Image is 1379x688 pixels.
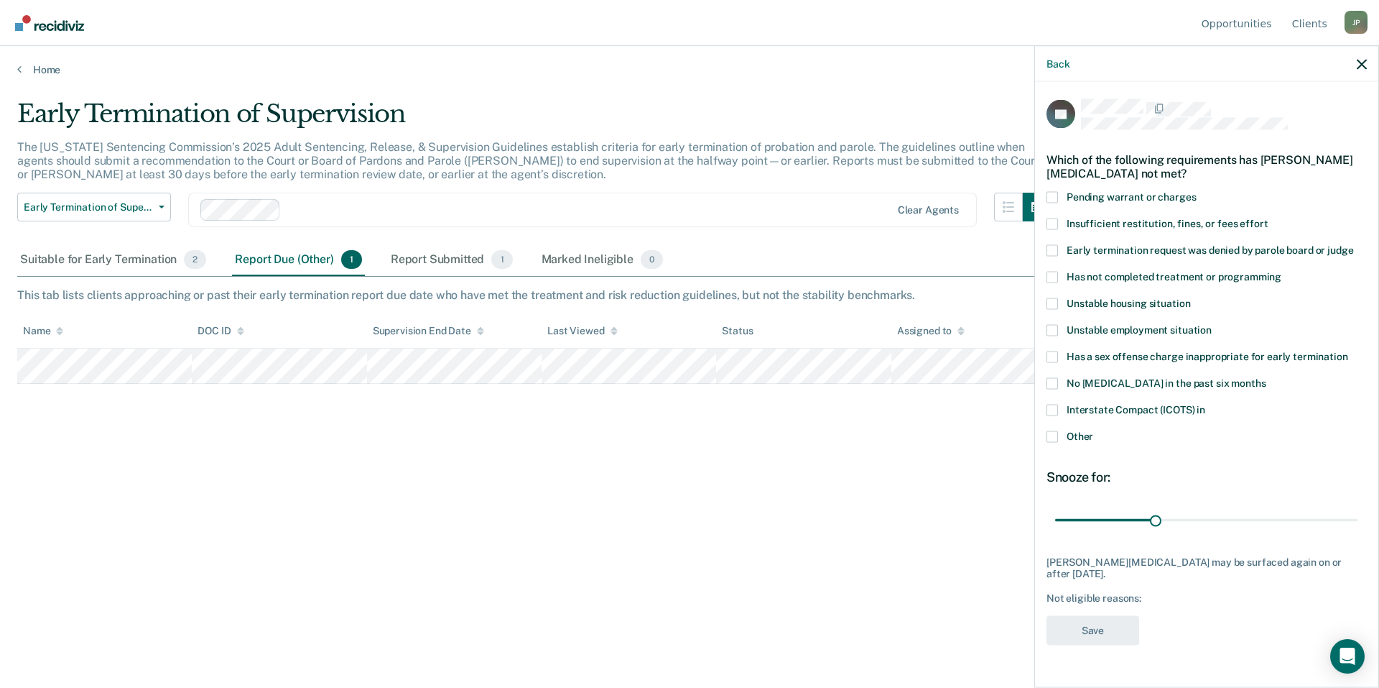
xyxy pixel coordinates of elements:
[897,325,965,337] div: Assigned to
[341,250,362,269] span: 1
[1046,556,1367,580] div: [PERSON_NAME][MEDICAL_DATA] may be surfaced again on or after [DATE].
[23,325,63,337] div: Name
[184,250,206,269] span: 2
[17,63,1362,76] a: Home
[491,250,512,269] span: 1
[1067,191,1196,202] span: Pending warrant or charges
[17,140,1039,181] p: The [US_STATE] Sentencing Commission’s 2025 Adult Sentencing, Release, & Supervision Guidelines e...
[17,99,1051,140] div: Early Termination of Supervision
[198,325,243,337] div: DOC ID
[1046,141,1367,191] div: Which of the following requirements has [PERSON_NAME][MEDICAL_DATA] not met?
[1067,244,1353,255] span: Early termination request was denied by parole board or judge
[1067,297,1190,308] span: Unstable housing situation
[539,244,667,276] div: Marked Ineligible
[547,325,617,337] div: Last Viewed
[641,250,663,269] span: 0
[1046,615,1139,645] button: Save
[1067,324,1212,335] span: Unstable employment situation
[17,288,1362,302] div: This tab lists clients approaching or past their early termination report due date who have met t...
[1067,377,1266,388] span: No [MEDICAL_DATA] in the past six months
[1345,11,1368,34] button: Profile dropdown button
[1046,469,1367,485] div: Snooze for:
[1067,270,1281,282] span: Has not completed treatment or programming
[232,244,364,276] div: Report Due (Other)
[1330,639,1365,674] div: Open Intercom Messenger
[1067,350,1348,362] span: Has a sex offense charge inappropriate for early termination
[17,244,209,276] div: Suitable for Early Termination
[1345,11,1368,34] div: J P
[1067,403,1205,415] span: Interstate Compact (ICOTS) in
[1046,592,1367,604] div: Not eligible reasons:
[24,201,153,214] span: Early Termination of Supervision
[898,204,959,216] div: Clear agents
[373,325,484,337] div: Supervision End Date
[15,15,84,31] img: Recidiviz
[1067,217,1268,229] span: Insufficient restitution, fines, or fees effort
[1046,58,1069,70] button: Back
[388,244,516,276] div: Report Submitted
[1067,430,1093,441] span: Other
[722,325,753,337] div: Status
